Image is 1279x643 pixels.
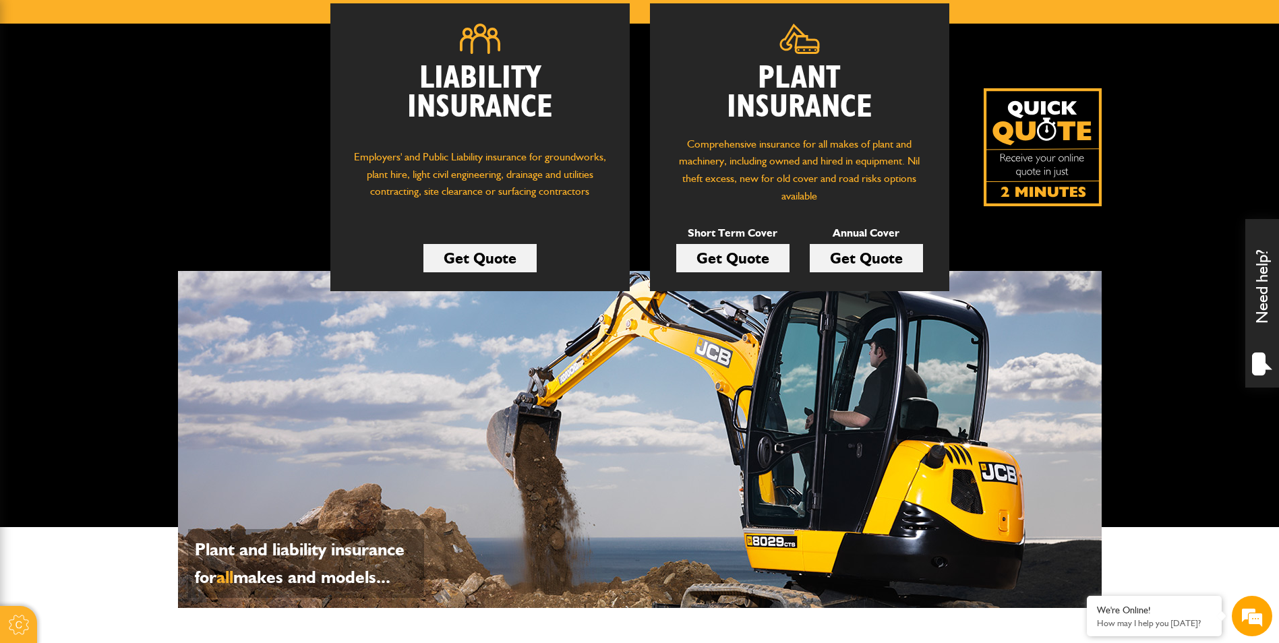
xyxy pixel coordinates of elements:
p: Annual Cover [810,224,923,242]
img: Quick Quote [984,88,1102,206]
div: Need help? [1245,219,1279,388]
a: Get Quote [423,244,537,272]
p: Employers' and Public Liability insurance for groundworks, plant hire, light civil engineering, d... [351,148,609,213]
a: Get your insurance quote isn just 2-minutes [984,88,1102,206]
p: How may I help you today? [1097,618,1212,628]
h2: Plant Insurance [670,64,929,122]
p: Short Term Cover [676,224,790,242]
a: Get Quote [676,244,790,272]
h2: Liability Insurance [351,64,609,135]
p: Comprehensive insurance for all makes of plant and machinery, including owned and hired in equipm... [670,135,929,204]
a: Get Quote [810,244,923,272]
div: We're Online! [1097,605,1212,616]
p: Plant and liability insurance for makes and models... [195,536,417,591]
span: all [216,566,233,588]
